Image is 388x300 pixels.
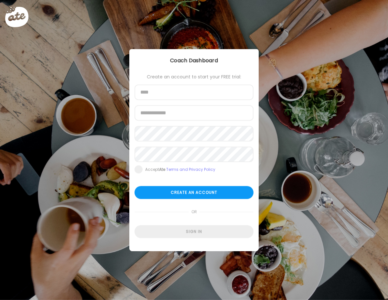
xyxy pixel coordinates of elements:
span: or [189,206,199,219]
div: Create an account [135,186,253,199]
div: Accept [145,167,215,172]
div: Coach Dashboard [129,57,259,65]
div: Sign in [135,225,253,238]
div: Create an account to start your FREE trial: [135,74,253,80]
a: Terms and Privacy Policy [166,167,215,172]
b: Ate [159,167,165,172]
